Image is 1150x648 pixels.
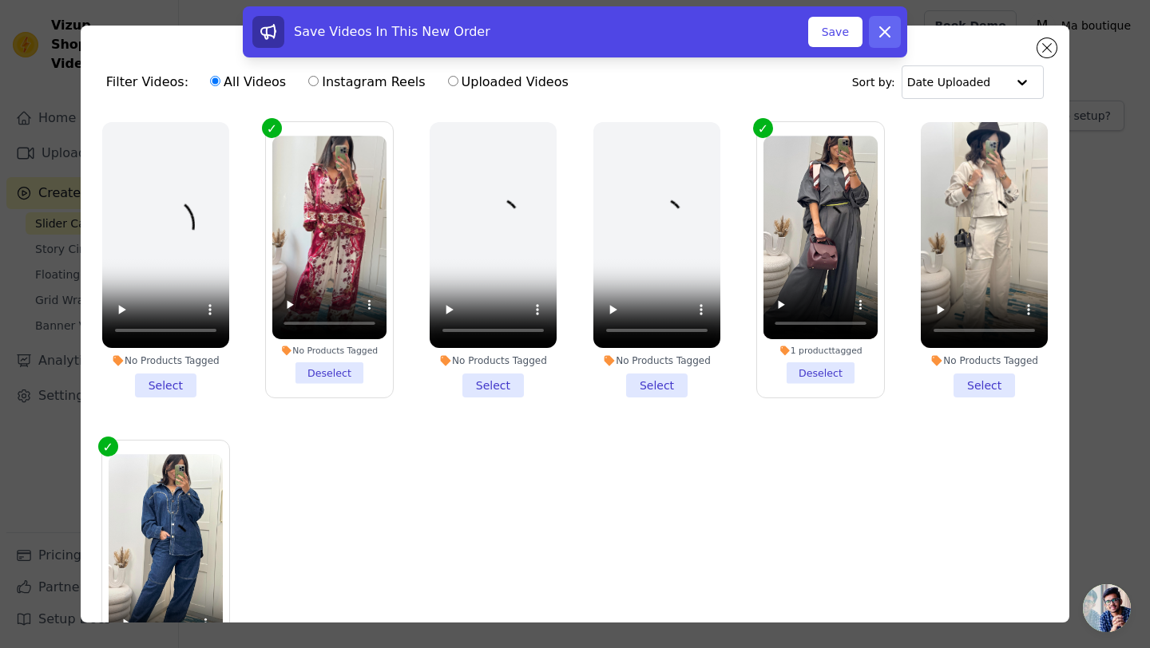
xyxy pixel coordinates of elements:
div: No Products Tagged [430,354,557,367]
div: No Products Tagged [102,354,229,367]
div: Sort by: [852,65,1045,99]
label: All Videos [209,72,287,93]
div: No Products Tagged [921,354,1048,367]
div: Filter Videos: [106,64,577,101]
button: Save [808,17,862,47]
span: Save Videos In This New Order [294,24,490,39]
div: Ouvrir le chat [1083,584,1131,632]
div: 1 product tagged [763,345,878,356]
label: Instagram Reels [307,72,426,93]
div: No Products Tagged [593,354,720,367]
label: Uploaded Videos [447,72,569,93]
div: No Products Tagged [272,345,387,356]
